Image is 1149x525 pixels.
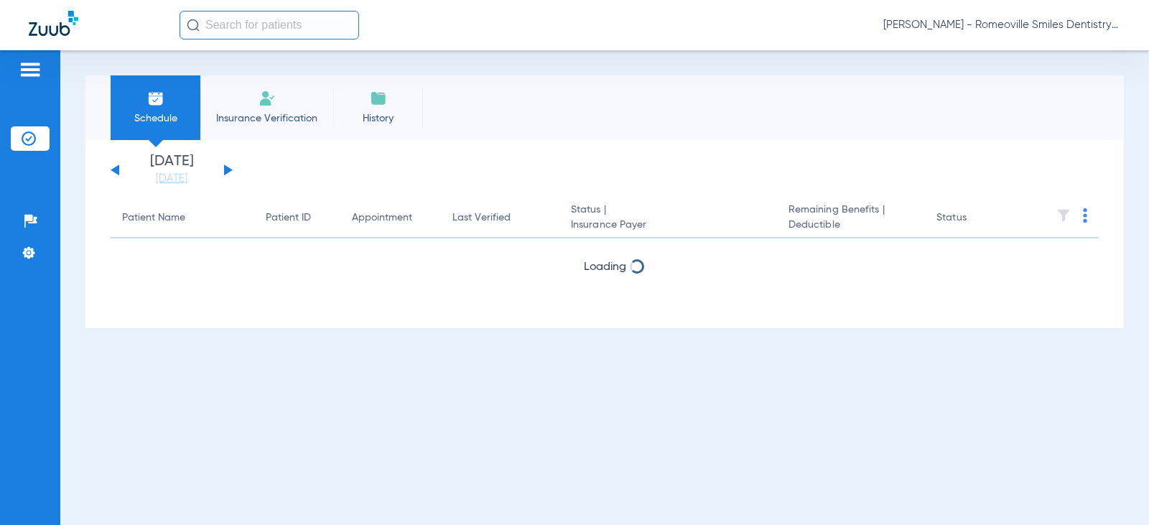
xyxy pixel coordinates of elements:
[344,111,412,126] span: History
[1056,208,1071,223] img: filter.svg
[187,19,200,32] img: Search Icon
[122,210,185,226] div: Patient Name
[266,210,329,226] div: Patient ID
[129,172,215,186] a: [DATE]
[559,198,777,238] th: Status |
[370,90,387,107] img: History
[584,261,626,273] span: Loading
[266,210,311,226] div: Patient ID
[129,154,215,186] li: [DATE]
[180,11,359,40] input: Search for patients
[452,210,548,226] div: Last Verified
[571,218,766,233] span: Insurance Payer
[259,90,276,107] img: Manual Insurance Verification
[122,210,243,226] div: Patient Name
[19,61,42,78] img: hamburger-icon
[121,111,190,126] span: Schedule
[1083,208,1087,223] img: group-dot-blue.svg
[777,198,925,238] th: Remaining Benefits |
[352,210,412,226] div: Appointment
[211,111,322,126] span: Insurance Verification
[925,198,1022,238] th: Status
[452,210,511,226] div: Last Verified
[147,90,164,107] img: Schedule
[789,218,913,233] span: Deductible
[883,18,1120,32] span: [PERSON_NAME] - Romeoville Smiles Dentistry
[29,11,78,36] img: Zuub Logo
[352,210,429,226] div: Appointment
